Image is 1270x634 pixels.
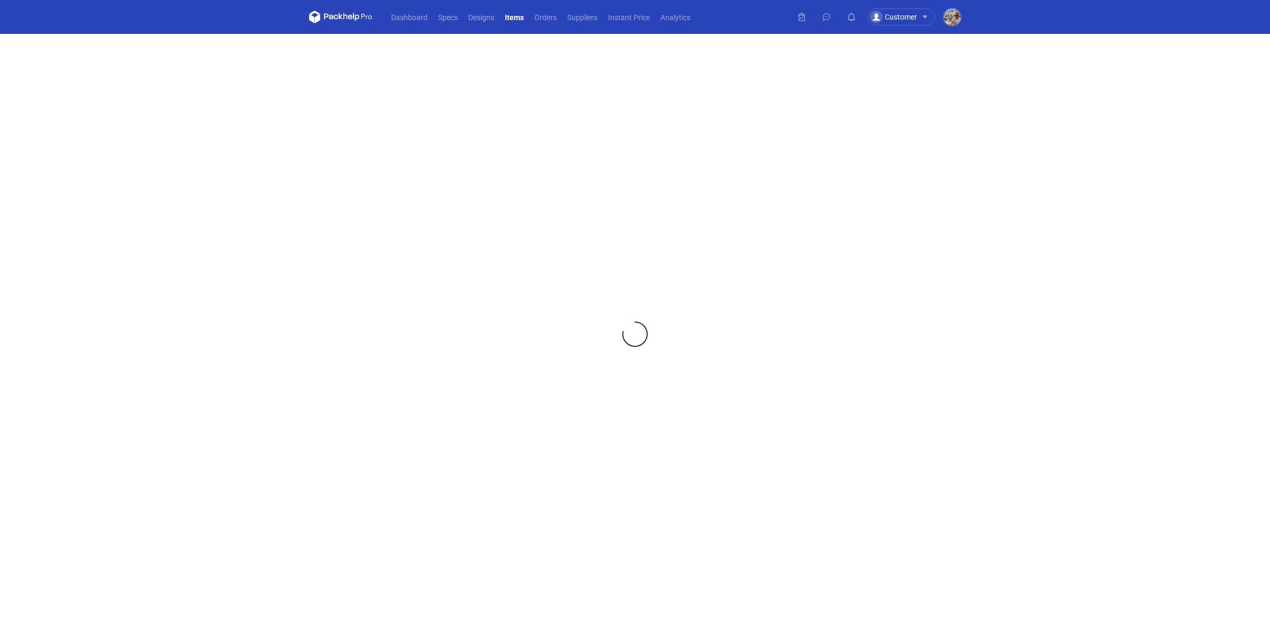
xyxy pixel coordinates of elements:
[944,8,961,26] img: Michał Palasek
[870,11,917,23] div: Customer
[603,11,655,23] a: Instant Price
[529,11,562,23] a: Orders
[868,8,944,25] button: Customer
[562,11,603,23] a: Suppliers
[463,11,500,23] a: Designs
[309,11,373,23] svg: Packhelp Pro
[386,11,433,23] a: Dashboard
[500,11,529,23] a: Items
[433,11,463,23] a: Specs
[655,11,696,23] a: Analytics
